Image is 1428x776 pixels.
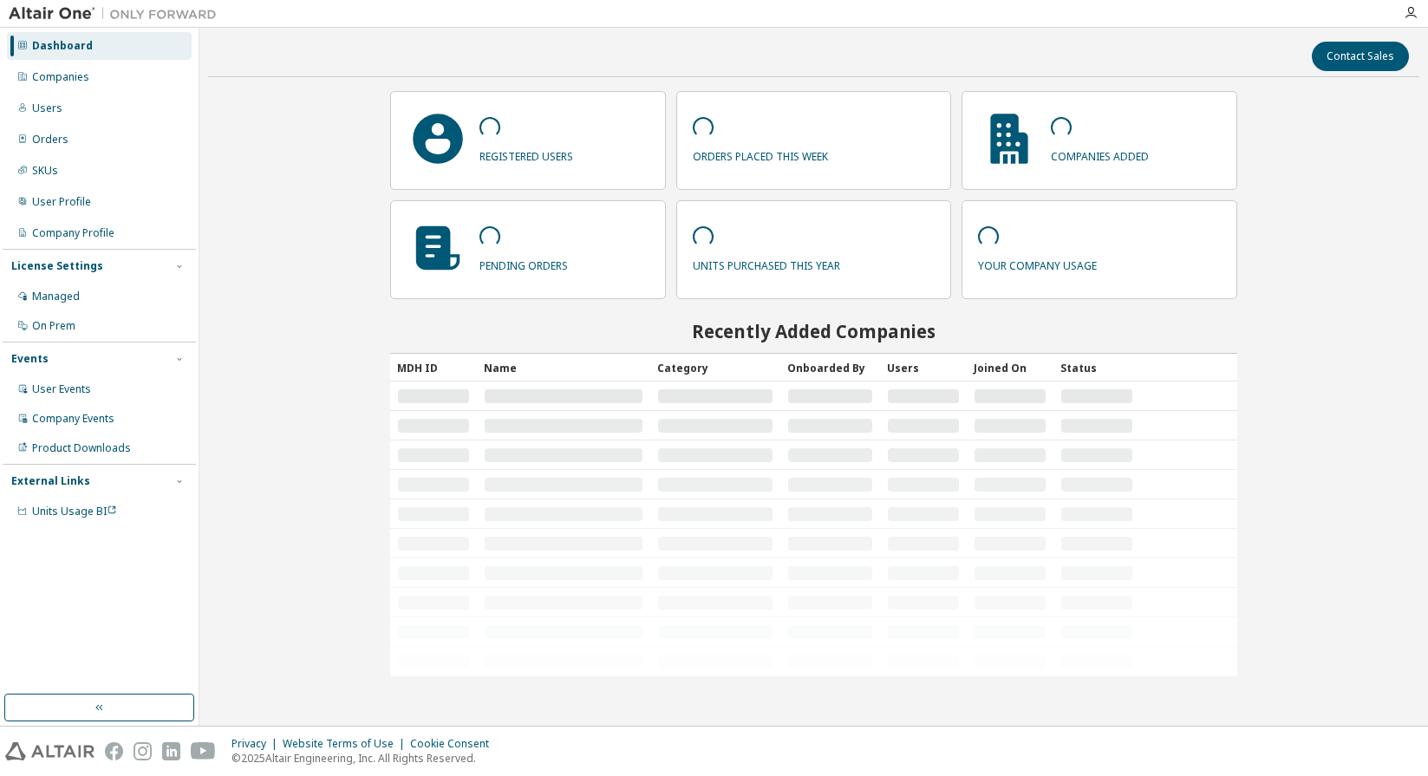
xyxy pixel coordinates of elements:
div: User Events [32,382,91,396]
h2: Recently Added Companies [390,320,1238,342]
div: Orders [32,133,68,147]
div: Events [11,352,49,366]
div: Website Terms of Use [283,737,410,751]
button: Contact Sales [1312,42,1409,71]
div: Companies [32,70,89,84]
div: User Profile [32,195,91,209]
div: Managed [32,290,80,303]
div: Users [887,354,960,381]
img: youtube.svg [191,742,216,760]
img: facebook.svg [105,742,123,760]
div: Status [1060,354,1133,381]
div: Privacy [231,737,283,751]
div: Dashboard [32,39,93,53]
div: On Prem [32,319,75,333]
div: Name [484,354,643,381]
div: External Links [11,474,90,488]
img: altair_logo.svg [5,742,95,760]
img: instagram.svg [134,742,152,760]
p: your company usage [978,253,1097,273]
p: companies added [1051,144,1149,164]
div: Cookie Consent [410,737,499,751]
div: MDH ID [397,354,470,381]
div: SKUs [32,164,58,178]
div: License Settings [11,259,103,273]
div: Onboarded By [787,354,874,381]
p: pending orders [479,253,568,273]
div: Category [657,354,773,381]
p: units purchased this year [693,253,840,273]
p: orders placed this week [693,144,828,164]
div: Users [32,101,62,115]
p: registered users [479,144,573,164]
div: Joined On [974,354,1047,381]
div: Company Events [32,412,114,426]
div: Product Downloads [32,441,131,455]
span: Units Usage BI [32,504,117,518]
img: Altair One [9,5,225,23]
p: © 2025 Altair Engineering, Inc. All Rights Reserved. [231,751,499,766]
div: Company Profile [32,226,114,240]
img: linkedin.svg [162,742,180,760]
